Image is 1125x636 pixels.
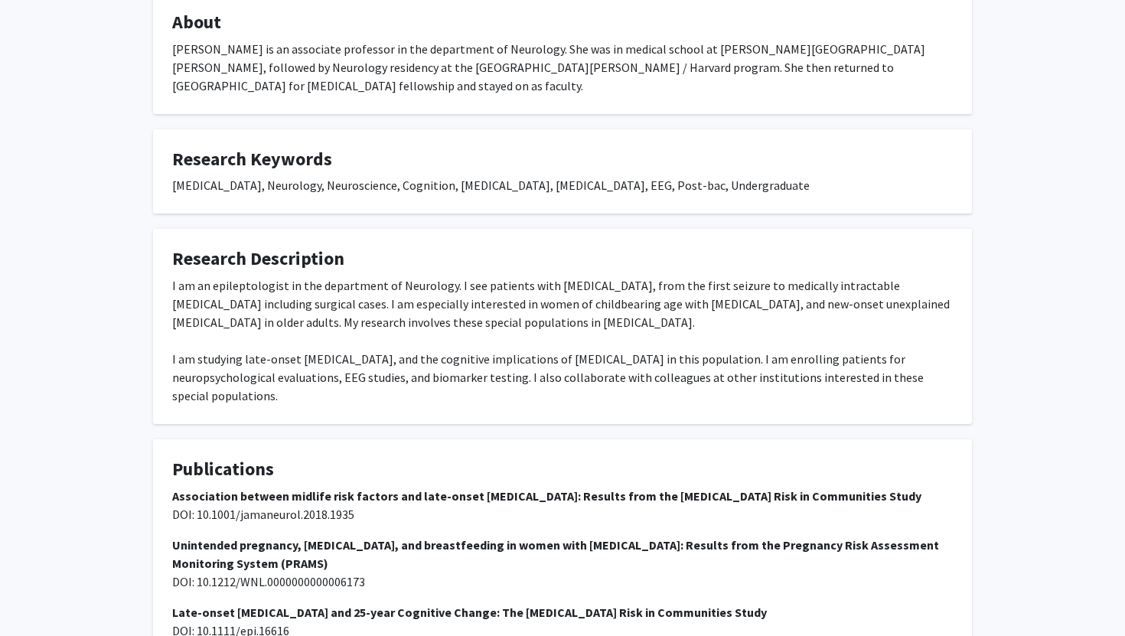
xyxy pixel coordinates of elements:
[172,11,953,34] h4: About
[172,248,953,270] h4: Research Description
[11,567,65,625] iframe: Chat
[172,176,953,194] div: [MEDICAL_DATA], Neurology, Neuroscience, Cognition, [MEDICAL_DATA], [MEDICAL_DATA], EEG, Post-bac...
[172,574,365,589] span: DOI: 10.1212/WNL.0000000000006173
[172,458,953,481] h4: Publications
[172,605,767,620] strong: Late-onset [MEDICAL_DATA] and 25-year Cognitive Change: The [MEDICAL_DATA] Risk in Communities Study
[172,537,939,571] strong: Unintended pregnancy, [MEDICAL_DATA], and breastfeeding in women with [MEDICAL_DATA]: Results fro...
[172,276,953,405] div: I am an epileptologist in the department of Neurology. I see patients with [MEDICAL_DATA], from t...
[172,507,354,522] span: DOI: 10.1001/jamaneurol.2018.1935
[172,40,953,95] div: [PERSON_NAME] is an associate professor in the department of Neurology. She was in medical school...
[172,488,921,504] strong: Association between midlife risk factors and late-onset [MEDICAL_DATA]: Results from the [MEDICAL...
[172,148,953,171] h4: Research Keywords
